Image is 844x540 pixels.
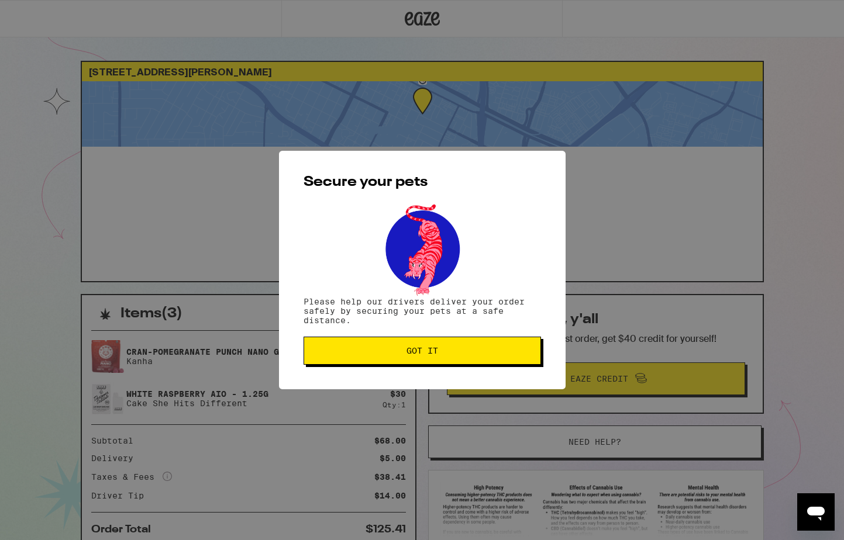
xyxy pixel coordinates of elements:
img: pets [374,201,470,297]
iframe: Button to launch messaging window [797,493,835,531]
button: Got it [304,337,541,365]
h2: Secure your pets [304,175,541,189]
span: Got it [407,347,438,355]
p: Please help our drivers deliver your order safely by securing your pets at a safe distance. [304,297,541,325]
